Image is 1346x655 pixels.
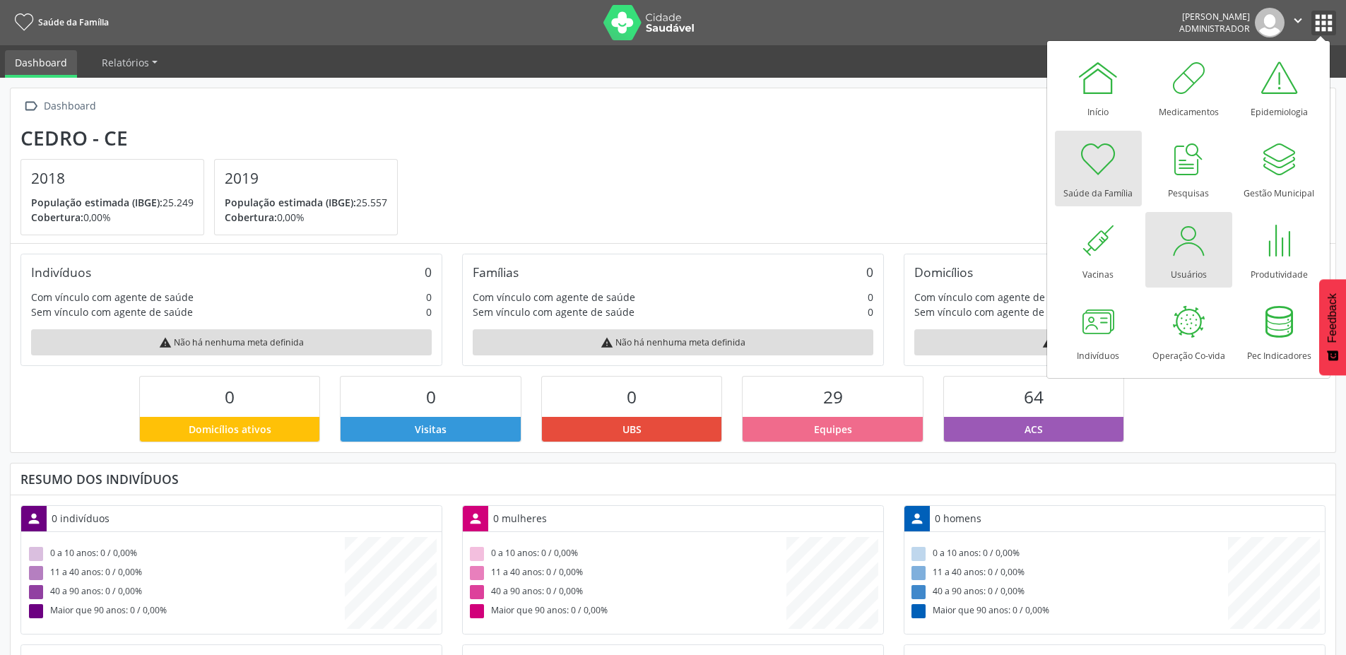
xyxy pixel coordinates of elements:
[31,305,193,319] div: Sem vínculo com agente de saúde
[225,385,235,408] span: 0
[26,564,345,583] div: 11 a 40 anos: 0 / 0,00%
[31,264,91,280] div: Indivíduos
[468,564,786,583] div: 11 a 40 anos: 0 / 0,00%
[909,511,925,526] i: person
[1179,23,1250,35] span: Administrador
[473,305,634,319] div: Sem vínculo com agente de saúde
[31,329,432,355] div: Não há nenhuma meta definida
[868,305,873,319] div: 0
[909,602,1228,621] div: Maior que 90 anos: 0 / 0,00%
[20,126,408,150] div: Cedro - CE
[31,211,83,224] span: Cobertura:
[225,211,277,224] span: Cobertura:
[1285,8,1311,37] button: 
[1236,212,1323,288] a: Produtividade
[415,422,447,437] span: Visitas
[31,170,194,187] h4: 2018
[1311,11,1336,35] button: apps
[468,511,483,526] i: person
[1042,336,1055,349] i: warning
[1236,293,1323,369] a: Pec Indicadores
[622,422,642,437] span: UBS
[909,583,1228,602] div: 40 a 90 anos: 0 / 0,00%
[26,511,42,526] i: person
[1236,49,1323,125] a: Epidemiologia
[26,602,345,621] div: Maior que 90 anos: 0 / 0,00%
[1326,293,1339,343] span: Feedback
[601,336,613,349] i: warning
[1236,131,1323,206] a: Gestão Municipal
[92,50,167,75] a: Relatórios
[159,336,172,349] i: warning
[468,545,786,564] div: 0 a 10 anos: 0 / 0,00%
[426,290,432,305] div: 0
[26,583,345,602] div: 40 a 90 anos: 0 / 0,00%
[1145,49,1232,125] a: Medicamentos
[914,305,1076,319] div: Sem vínculo com agente de saúde
[425,264,432,280] div: 0
[814,422,852,437] span: Equipes
[189,422,271,437] span: Domicílios ativos
[1145,293,1232,369] a: Operação Co-vida
[1024,385,1044,408] span: 64
[866,264,873,280] div: 0
[426,385,436,408] span: 0
[909,545,1228,564] div: 0 a 10 anos: 0 / 0,00%
[823,385,843,408] span: 29
[1055,293,1142,369] a: Indivíduos
[468,583,786,602] div: 40 a 90 anos: 0 / 0,00%
[914,329,1315,355] div: Não há nenhuma meta definida
[473,264,519,280] div: Famílias
[102,56,149,69] span: Relatórios
[31,210,194,225] p: 0,00%
[1179,11,1250,23] div: [PERSON_NAME]
[1055,131,1142,206] a: Saúde da Família
[1055,212,1142,288] a: Vacinas
[1319,279,1346,375] button: Feedback - Mostrar pesquisa
[914,290,1077,305] div: Com vínculo com agente de saúde
[1145,212,1232,288] a: Usuários
[10,11,109,34] a: Saúde da Família
[31,195,194,210] p: 25.249
[1290,13,1306,28] i: 
[1025,422,1043,437] span: ACS
[225,195,387,210] p: 25.557
[225,170,387,187] h4: 2019
[31,196,163,209] span: População estimada (IBGE):
[468,602,786,621] div: Maior que 90 anos: 0 / 0,00%
[1145,131,1232,206] a: Pesquisas
[909,564,1228,583] div: 11 a 40 anos: 0 / 0,00%
[31,290,194,305] div: Com vínculo com agente de saúde
[20,471,1326,487] div: Resumo dos indivíduos
[426,305,432,319] div: 0
[225,196,356,209] span: População estimada (IBGE):
[914,264,973,280] div: Domicílios
[930,506,986,531] div: 0 homens
[41,96,98,117] div: Dashboard
[20,96,98,117] a:  Dashboard
[5,50,77,78] a: Dashboard
[47,506,114,531] div: 0 indivíduos
[473,290,635,305] div: Com vínculo com agente de saúde
[225,210,387,225] p: 0,00%
[1255,8,1285,37] img: img
[1055,49,1142,125] a: Início
[38,16,109,28] span: Saúde da Família
[473,329,873,355] div: Não há nenhuma meta definida
[868,290,873,305] div: 0
[627,385,637,408] span: 0
[26,545,345,564] div: 0 a 10 anos: 0 / 0,00%
[488,506,552,531] div: 0 mulheres
[20,96,41,117] i: 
